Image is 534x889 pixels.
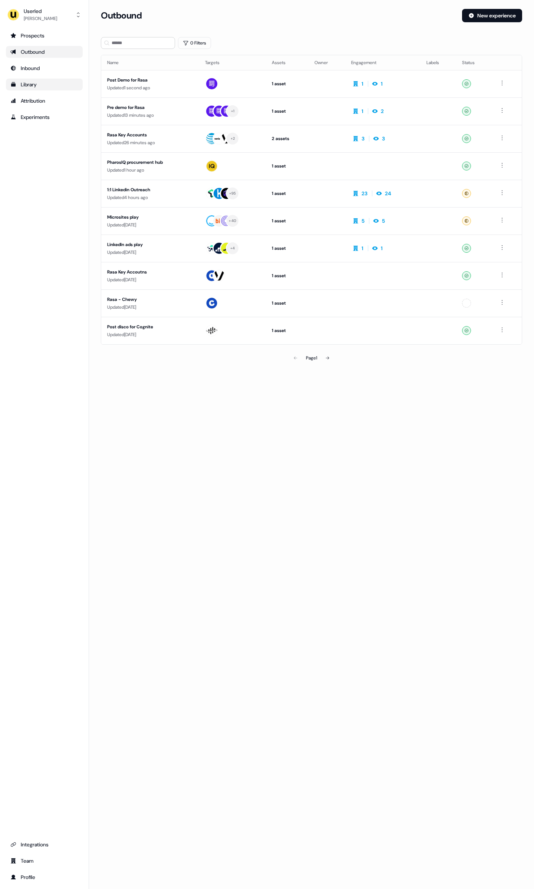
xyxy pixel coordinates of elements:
div: Inbound [10,64,78,72]
div: Updated [DATE] [107,221,193,229]
div: Updated 26 minutes ago [107,139,193,146]
div: Updated [DATE] [107,249,193,256]
button: Userled[PERSON_NAME] [6,6,83,24]
th: Owner [309,55,345,70]
a: Go to outbound experience [6,46,83,58]
button: New experience [462,9,522,22]
div: Updated 4 hours ago [107,194,193,201]
div: Page 1 [306,354,317,362]
div: 1 asset [272,80,303,87]
div: 1 asset [272,107,303,115]
div: Post Demo for Rasa [107,76,193,84]
div: Updated [DATE] [107,276,193,283]
div: Prospects [10,32,78,39]
div: + 40 [229,218,236,224]
div: Integrations [10,841,78,848]
div: Outbound [10,48,78,56]
th: Name [101,55,199,70]
th: Labels [421,55,456,70]
div: 1:1 Linkedin Outreach [107,186,193,193]
div: + 1 [231,108,235,115]
div: Updated 13 minutes ago [107,112,193,119]
div: [PERSON_NAME] [24,15,57,22]
div: Microsites play [107,213,193,221]
div: 5 [362,217,365,225]
th: Targets [199,55,266,70]
div: Updated 1 hour ago [107,166,193,174]
div: PharosIQ procurement hub [107,159,193,166]
th: Status [456,55,492,70]
div: + 4 [230,245,235,252]
div: 2 [381,107,384,115]
div: Profile [10,873,78,881]
div: 1 [381,245,383,252]
div: 1 asset [272,217,303,225]
a: Go to experiments [6,111,83,123]
div: Pre demo for Rasa [107,104,193,111]
div: 1 [362,107,363,115]
a: Go to templates [6,79,83,90]
div: 3 [362,135,365,142]
div: 5 [382,217,385,225]
button: 0 Filters [178,37,211,49]
div: 1 asset [272,272,303,279]
a: Go to Inbound [6,62,83,74]
a: Go to team [6,855,83,867]
div: Rasa - Chewy [107,296,193,303]
h3: Outbound [101,10,142,21]
div: Team [10,857,78,865]
th: Assets [266,55,309,70]
div: Attribution [10,97,78,105]
div: Updated [DATE] [107,331,193,338]
a: Go to attribution [6,95,83,107]
div: Rasa Key Accounts [107,131,193,139]
div: Userled [24,7,57,15]
div: Library [10,81,78,88]
a: Go to profile [6,871,83,883]
div: 1 [362,80,363,87]
div: 1 asset [272,327,303,334]
div: + 95 [229,190,236,197]
div: Updated [DATE] [107,303,193,311]
div: + 2 [231,135,235,142]
div: 24 [385,190,391,197]
div: 23 [362,190,367,197]
div: 1 [381,80,383,87]
div: LinkedIn ads play [107,241,193,248]
div: Post disco for Cognite [107,323,193,331]
div: 1 asset [272,299,303,307]
a: Go to integrations [6,839,83,850]
div: 1 asset [272,190,303,197]
div: 2 assets [272,135,303,142]
div: Updated 1 second ago [107,84,193,92]
div: Experiments [10,113,78,121]
a: Go to prospects [6,30,83,42]
div: 1 [362,245,363,252]
div: 3 [382,135,385,142]
th: Engagement [345,55,421,70]
div: 1 asset [272,162,303,170]
div: 1 asset [272,245,303,252]
div: Rasa Key Accoutns [107,268,193,276]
